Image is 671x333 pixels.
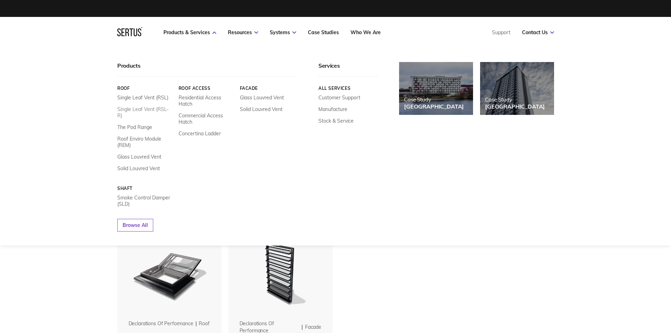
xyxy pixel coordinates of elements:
a: Case Studies [308,29,339,36]
div: facade [305,324,321,331]
a: Glass Louvred Vent [240,94,284,101]
a: Roof [117,86,173,91]
a: Support [492,29,510,36]
div: Declarations of Performance [129,320,193,327]
a: Systems [270,29,296,36]
a: Resources [228,29,258,36]
a: Case Study[GEOGRAPHIC_DATA] [399,62,473,115]
a: Who We Are [350,29,381,36]
a: Contact Us [522,29,554,36]
a: Products & Services [163,29,216,36]
a: Solid Louvred Vent [240,106,282,112]
a: Facade [240,86,296,91]
a: Residential Access Hatch [178,94,234,107]
a: Customer Support [318,94,360,101]
a: Browse All [117,219,153,232]
a: Glass Louvred Vent [117,154,161,160]
a: Case Study[GEOGRAPHIC_DATA] [480,62,554,115]
div: [GEOGRAPHIC_DATA] [404,103,464,110]
div: Case Study [404,96,464,103]
a: All services [318,86,378,91]
div: roof [199,320,209,327]
a: Smoke Control Damper (SLD) [117,195,173,207]
a: Single Leaf Vent (RSL) [117,94,168,101]
a: Commercial Access Hatch [178,112,234,125]
div: [GEOGRAPHIC_DATA] [485,103,545,110]
a: Roof Enviro Module (REM) [117,136,173,148]
a: Solid Louvred Vent [117,165,160,172]
div: Case Study [485,96,545,103]
div: Products [117,62,296,76]
a: Stock & Service [318,118,354,124]
a: Roof Access [178,86,234,91]
a: Manufacture [318,106,347,112]
div: Services [318,62,378,76]
a: Single Leaf Vent (RSL-R) [117,106,173,119]
a: Concertina Ladder [178,130,220,137]
a: Shaft [117,186,173,191]
a: The Pod Range [117,124,152,130]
